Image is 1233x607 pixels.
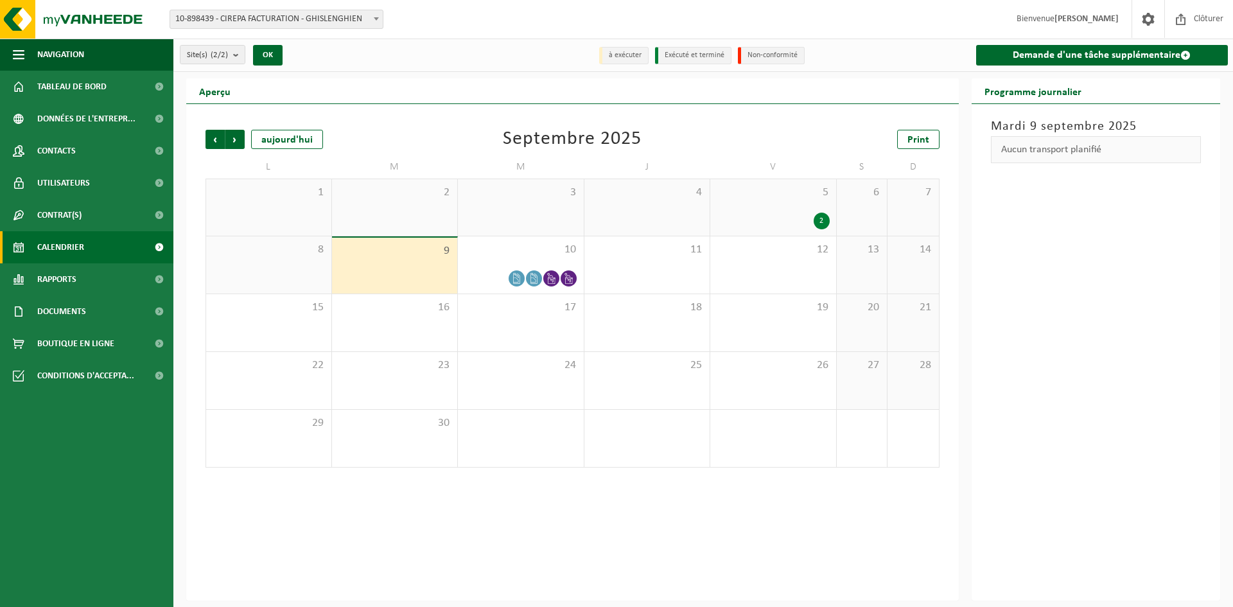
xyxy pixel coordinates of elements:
[894,358,932,373] span: 28
[338,416,451,430] span: 30
[37,328,114,360] span: Boutique en ligne
[717,243,830,257] span: 12
[338,358,451,373] span: 23
[37,295,86,328] span: Documents
[464,301,577,315] span: 17
[894,186,932,200] span: 7
[213,358,325,373] span: 22
[464,358,577,373] span: 24
[187,46,228,65] span: Site(s)
[584,155,711,179] td: J
[251,130,323,149] div: aujourd'hui
[710,155,837,179] td: V
[738,47,805,64] li: Non-conformité
[37,199,82,231] span: Contrat(s)
[37,39,84,71] span: Navigation
[180,45,245,64] button: Site(s)(2/2)
[991,136,1202,163] div: Aucun transport planifié
[213,416,325,430] span: 29
[464,243,577,257] span: 10
[464,186,577,200] span: 3
[894,301,932,315] span: 21
[599,47,649,64] li: à exécuter
[205,130,225,149] span: Précédent
[37,360,134,392] span: Conditions d'accepta...
[332,155,459,179] td: M
[972,78,1094,103] h2: Programme journalier
[894,243,932,257] span: 14
[458,155,584,179] td: M
[717,358,830,373] span: 26
[225,130,245,149] span: Suivant
[1054,14,1119,24] strong: [PERSON_NAME]
[503,130,642,149] div: Septembre 2025
[37,167,90,199] span: Utilisateurs
[338,301,451,315] span: 16
[338,186,451,200] span: 2
[837,155,888,179] td: S
[907,135,929,145] span: Print
[37,103,136,135] span: Données de l'entrepr...
[814,213,830,229] div: 2
[6,579,214,607] iframe: chat widget
[170,10,383,29] span: 10-898439 - CIREPA FACTURATION - GHISLENGHIEN
[213,301,325,315] span: 15
[37,71,107,103] span: Tableau de bord
[843,301,881,315] span: 20
[991,117,1202,136] h3: Mardi 9 septembre 2025
[897,130,940,149] a: Print
[211,51,228,59] count: (2/2)
[655,47,731,64] li: Exécuté et terminé
[338,244,451,258] span: 9
[717,186,830,200] span: 5
[843,243,881,257] span: 13
[170,10,383,28] span: 10-898439 - CIREPA FACTURATION - GHISLENGHIEN
[843,358,881,373] span: 27
[37,263,76,295] span: Rapports
[717,301,830,315] span: 19
[213,243,325,257] span: 8
[37,231,84,263] span: Calendrier
[186,78,243,103] h2: Aperçu
[591,186,704,200] span: 4
[205,155,332,179] td: L
[591,243,704,257] span: 11
[213,186,325,200] span: 1
[843,186,881,200] span: 6
[37,135,76,167] span: Contacts
[888,155,939,179] td: D
[976,45,1229,66] a: Demande d'une tâche supplémentaire
[591,358,704,373] span: 25
[591,301,704,315] span: 18
[253,45,283,66] button: OK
